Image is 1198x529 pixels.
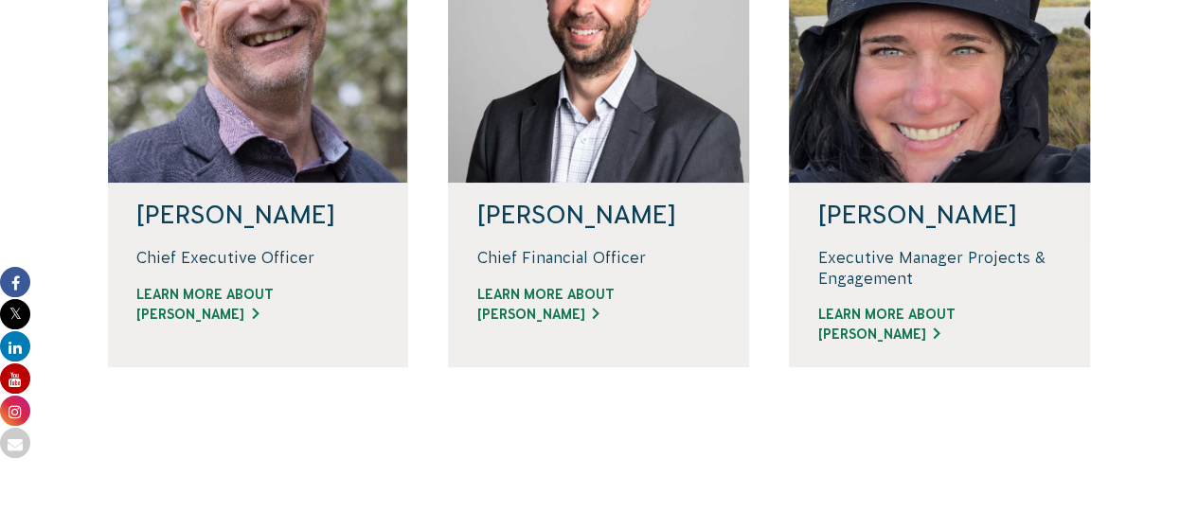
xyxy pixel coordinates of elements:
h4: [PERSON_NAME] [476,202,721,228]
p: Chief Executive Officer [136,247,381,268]
a: Learn more about [PERSON_NAME] [817,305,1062,344]
h4: [PERSON_NAME] [817,202,1062,228]
h4: [PERSON_NAME] [136,202,381,228]
a: Learn more about [PERSON_NAME] [476,285,721,325]
p: Executive Manager Projects & Engagement [817,247,1062,290]
p: Chief Financial Officer [476,247,721,268]
a: Learn more about [PERSON_NAME] [136,285,381,325]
